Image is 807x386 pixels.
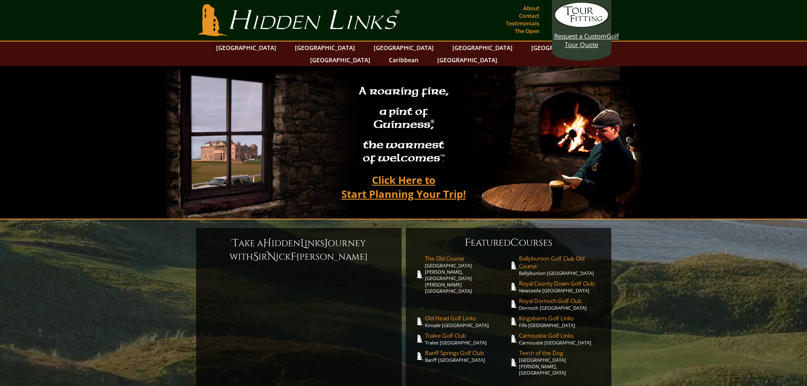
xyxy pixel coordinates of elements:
a: [GEOGRAPHIC_DATA] [433,54,502,66]
span: Banff Springs Golf Club [425,349,509,357]
span: Carnoustie Golf Links [519,332,603,339]
a: The Open [513,25,541,37]
a: Royal Dornoch Golf ClubDornoch [GEOGRAPHIC_DATA] [519,297,603,311]
h6: eatured ourses [414,236,603,250]
h6: ake a idden inks ourney with ir ick [PERSON_NAME] [205,236,393,264]
a: Banff Springs Golf ClubBanff [GEOGRAPHIC_DATA] [425,349,509,363]
span: The Old Course [425,255,509,262]
a: Kingsbarns Golf LinksFife [GEOGRAPHIC_DATA] [519,314,603,328]
span: C [510,236,519,250]
span: Royal County Down Golf Club [519,280,603,287]
a: Testimonials [504,17,541,29]
span: Request a Custom [554,32,607,40]
span: J [324,236,328,250]
span: Tralee Golf Club [425,332,509,339]
a: Ballybunion Golf Club Old CourseBallybunion [GEOGRAPHIC_DATA] [519,255,603,276]
a: The Old Course[GEOGRAPHIC_DATA][PERSON_NAME], [GEOGRAPHIC_DATA][PERSON_NAME] [GEOGRAPHIC_DATA] [425,255,509,294]
a: Royal County Down Golf ClubNewcastle [GEOGRAPHIC_DATA] [519,280,603,294]
a: Caribbean [385,54,423,66]
span: S [253,250,258,264]
a: Click Here toStart Planning Your Trip! [333,170,474,204]
a: [GEOGRAPHIC_DATA] [306,54,374,66]
span: H [263,236,272,250]
span: Kingsbarns Golf Links [519,314,603,322]
span: Old Head Golf Links [425,314,509,322]
a: Request a CustomGolf Tour Quote [554,2,609,49]
h2: A roaring fire, a pint of Guinness , the warmest of welcomes™. [353,81,454,170]
span: F [465,236,471,250]
span: N [267,250,276,264]
span: T [232,236,238,250]
a: [GEOGRAPHIC_DATA] [212,42,280,54]
a: [GEOGRAPHIC_DATA] [369,42,438,54]
span: Royal Dornoch Golf Club [519,297,603,305]
a: [GEOGRAPHIC_DATA] [527,42,596,54]
a: Old Head Golf LinksKinsale [GEOGRAPHIC_DATA] [425,314,509,328]
span: Teeth of the Dog [519,349,603,357]
a: [GEOGRAPHIC_DATA] [448,42,517,54]
span: F [291,250,297,264]
a: Carnoustie Golf LinksCarnoustie [GEOGRAPHIC_DATA] [519,332,603,346]
a: Tralee Golf ClubTralee [GEOGRAPHIC_DATA] [425,332,509,346]
span: L [300,236,305,250]
a: [GEOGRAPHIC_DATA] [291,42,359,54]
span: Ballybunion Golf Club Old Course [519,255,603,270]
a: Contact [517,10,541,22]
a: Teeth of the Dog[GEOGRAPHIC_DATA][PERSON_NAME], [GEOGRAPHIC_DATA] [519,349,603,376]
a: About [521,2,541,14]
